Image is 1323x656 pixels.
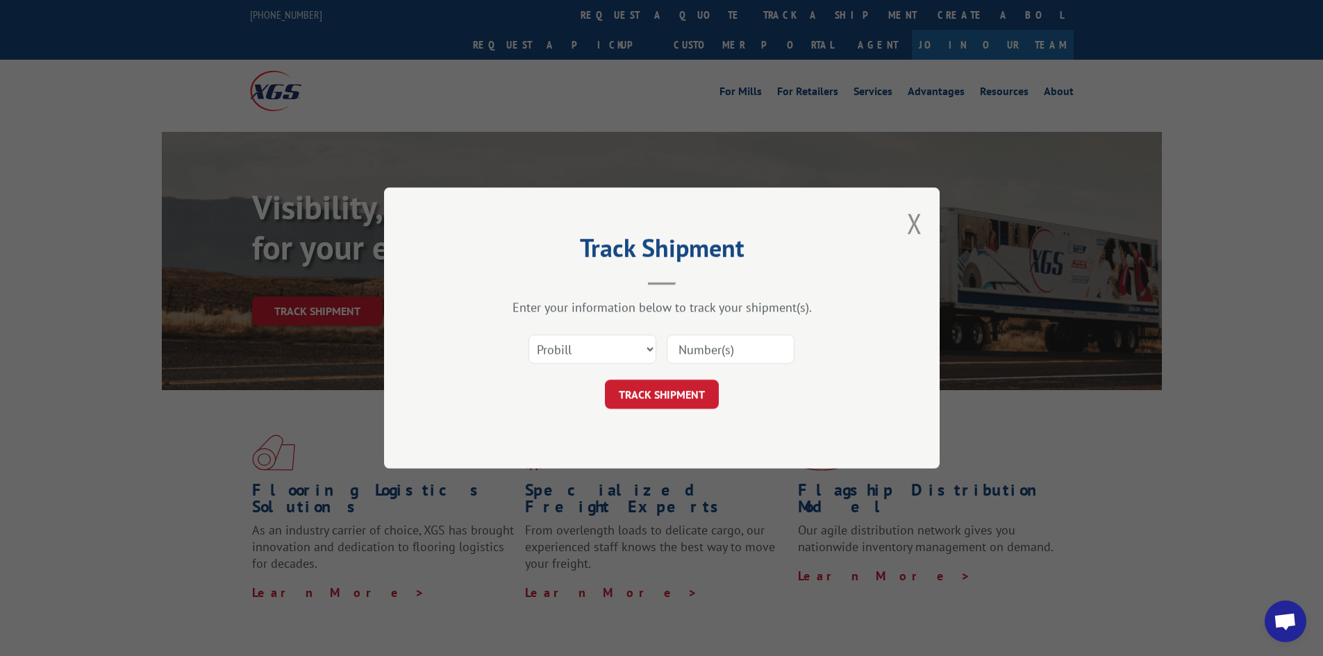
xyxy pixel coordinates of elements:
button: TRACK SHIPMENT [605,380,719,409]
button: Close modal [907,205,922,242]
div: Open chat [1265,600,1306,642]
h2: Track Shipment [454,238,870,264]
input: Number(s) [667,335,794,364]
div: Enter your information below to track your shipment(s). [454,299,870,315]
